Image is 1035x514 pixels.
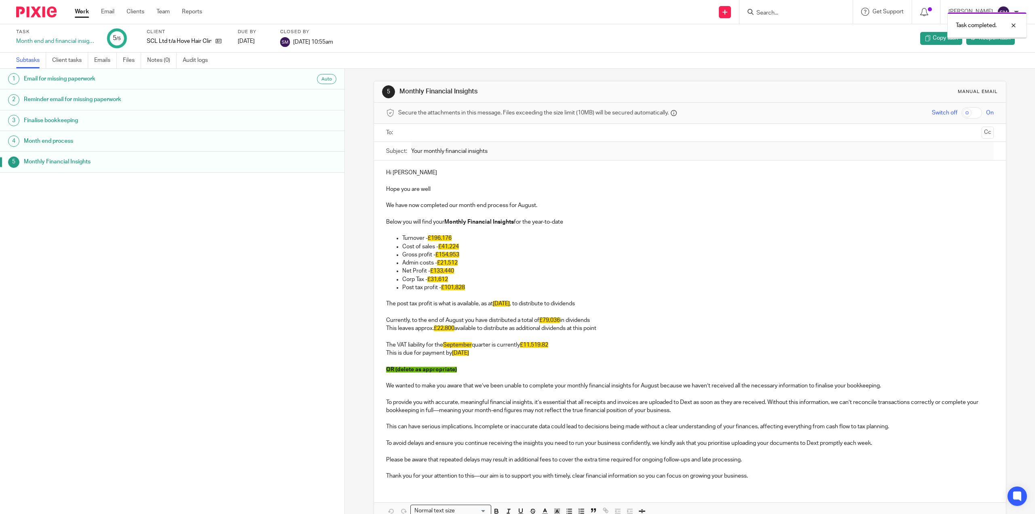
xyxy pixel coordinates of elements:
span: £31,612 [427,277,448,282]
a: Client tasks [52,53,88,68]
div: 2 [8,94,19,106]
span: OR (delete as appropriate) [386,367,457,372]
label: Task [16,29,97,35]
a: Files [123,53,141,68]
p: This can have serious implications. Incomplete or inaccurate data could lead to decisions being m... [386,423,993,431]
a: Email [101,8,114,16]
h1: Monthly Financial Insights [24,156,232,168]
button: Cc [982,127,994,139]
span: [DATE] [493,301,510,307]
span: September [443,342,472,348]
p: To provide you with accurate, meaningful financial insights, it’s essential that all receipts and... [386,398,993,415]
div: Auto [317,74,336,84]
label: Client [147,29,228,35]
p: Corp Tax - [402,275,993,283]
span: On [986,109,994,117]
p: Below you will find your for the year-to-date [386,218,993,226]
a: Emails [94,53,117,68]
a: Team [156,8,170,16]
p: Currently, to the end of August you have distributed a total of in dividends [386,316,993,324]
strong: Monthly Financial Insights [444,219,514,225]
div: 4 [8,135,19,147]
p: This leaves approx. available to distribute as additional dividends at this point [386,324,993,332]
span: [DATE] [452,350,469,356]
p: Post tax profit - [402,283,993,292]
div: [DATE] [238,37,270,45]
div: Manual email [958,89,998,95]
h1: Finalise bookkeeping [24,114,232,127]
img: Pixie [16,6,57,17]
p: Hi [PERSON_NAME] [386,169,993,177]
h1: Month end process [24,135,232,147]
div: 3 [8,115,19,126]
p: We wanted to make you aware that we’ve been unable to complete your monthly financial insights fo... [386,382,993,390]
a: Reports [182,8,202,16]
label: Closed by [280,29,333,35]
span: £41,224 [438,244,459,250]
a: Clients [127,8,144,16]
label: Subject: [386,147,407,155]
label: To: [386,129,395,137]
span: £79,036 [539,317,560,323]
p: Admin costs - [402,259,993,267]
p: Turnover - [402,234,993,242]
a: Work [75,8,89,16]
img: svg%3E [997,6,1010,19]
div: 5 [8,157,19,168]
small: /5 [116,36,121,41]
div: 5 [113,34,121,43]
span: £11,519.82 [520,342,548,348]
p: We have now completed our month end process for August. [386,201,993,209]
h1: Monthly Financial Insights [399,87,707,96]
img: svg%3E [280,37,290,47]
p: Please be aware that repeated delays may result in additional fees to cover the extra time requir... [386,456,993,464]
p: Task completed. [956,21,997,30]
span: Switch off [932,109,957,117]
a: Subtasks [16,53,46,68]
p: Thank you for your attention to this—our aim is to support you with timely, clear financial infor... [386,472,993,480]
p: Cost of sales - [402,243,993,251]
label: Due by [238,29,270,35]
a: Audit logs [183,53,214,68]
div: 5 [382,85,395,98]
span: £133,440 [430,268,454,274]
span: £154,953 [435,252,459,258]
p: The VAT liability for the quarter is currently [386,341,993,349]
h1: Email for missing paperwork [24,73,232,85]
div: 1 [8,73,19,85]
p: This is due for payment by [386,349,993,357]
h1: Reminder email for missing paperwork [24,93,232,106]
span: £21,512 [437,260,458,266]
span: [DATE] 10:55am [293,39,333,44]
span: Secure the attachments in this message. Files exceeding the size limit (10MB) will be secured aut... [398,109,669,117]
span: £196,176 [428,235,452,241]
p: To avoid delays and ensure you continue receiving the insights you need to run your business conf... [386,439,993,447]
span: £101,828 [441,285,465,290]
div: Month end and financial insights [16,37,97,45]
span: £22,800 [434,326,454,331]
p: Hope you are well [386,185,993,193]
p: Net Profit - [402,267,993,275]
p: SCL Ltd t/a Hove Hair Clinic [147,37,211,45]
p: The post tax profit is what is available, as at , to distribute to dividends [386,300,993,308]
a: Notes (0) [147,53,177,68]
p: Gross profit - [402,251,993,259]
